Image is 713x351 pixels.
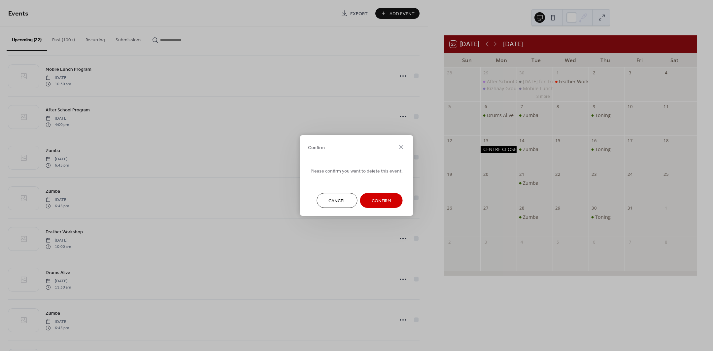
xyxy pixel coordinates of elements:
span: Please confirm you want to delete this event. [311,168,403,175]
span: Confirm [308,144,325,151]
span: Cancel [328,198,346,205]
button: Confirm [360,193,403,208]
button: Cancel [317,193,357,208]
span: Confirm [372,198,391,205]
